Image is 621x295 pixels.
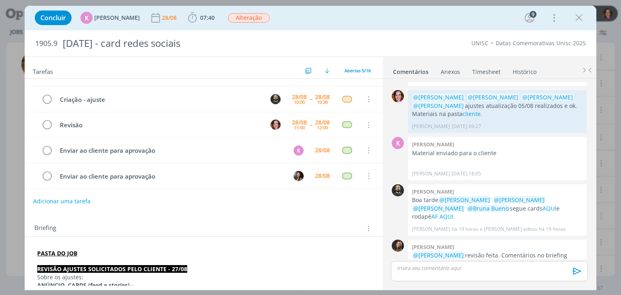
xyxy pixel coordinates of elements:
[539,225,566,233] span: há 19 horas
[412,141,454,148] b: [PERSON_NAME]
[325,68,330,73] img: arrow-down.svg
[392,184,404,196] img: P
[294,145,304,156] div: K
[412,93,583,118] p: ajustes atualização 05/08 realizados e ok. Materiais na pasta .
[294,125,305,130] div: 11:00
[25,6,596,290] div: dialog
[471,39,488,47] a: UNISC
[412,170,450,177] p: [PERSON_NAME]
[530,11,537,18] div: 9
[294,171,304,181] img: B
[162,15,178,21] div: 28/08
[37,281,133,289] strong: ANÚNCIO, CARDS (feed e stories) -
[56,145,286,156] div: Enviar ao cliente para aprovação
[270,93,282,105] button: P
[37,249,77,257] a: PASTA DO JOB
[292,120,307,125] div: 28/08
[413,93,464,101] span: @[PERSON_NAME]
[413,204,464,212] span: @[PERSON_NAME]
[468,204,509,212] span: @Bruna Bueno
[468,93,518,101] span: @[PERSON_NAME]
[463,110,481,118] a: cliente
[494,196,545,204] span: @[PERSON_NAME]
[543,204,556,212] a: AQUI
[317,100,328,104] div: 10:30
[439,196,490,204] span: @[PERSON_NAME]
[512,64,537,76] a: Histórico
[33,66,53,76] span: Tarefas
[412,188,454,195] b: [PERSON_NAME]
[413,251,464,259] span: @[PERSON_NAME]
[315,94,330,100] div: 28/08
[412,196,583,221] p: Boa tarde segue cards e rodapé
[94,15,140,21] span: [PERSON_NAME]
[292,94,307,100] div: 28/08
[293,144,305,156] button: K
[200,14,215,21] span: 07:40
[317,125,328,130] div: 12:00
[80,12,93,24] div: K
[294,100,305,104] div: 10:00
[37,265,187,273] strong: REVISÃO AJUSTES SOLICITADOS PELO CLIENTE - 27/08
[472,64,501,76] a: Timesheet
[59,34,353,53] div: [DATE] - card redes sociais
[412,149,583,157] p: Material enviado para o cliente
[33,194,91,209] button: Adicionar uma tarefa
[56,171,286,181] div: Enviar ao cliente para aprovação
[270,94,281,104] img: P
[35,11,72,25] button: Concluir
[496,39,586,47] a: Datas Comemorativas Unisc 2025
[315,147,330,153] div: 28/08
[393,64,429,76] a: Comentários
[228,13,270,23] button: Alteração
[315,120,330,125] div: 28/08
[34,223,56,234] span: Briefing
[35,39,57,48] span: 1905.9
[310,122,312,128] span: --
[40,15,66,21] span: Concluir
[56,120,263,130] div: Revisão
[80,12,140,24] button: K[PERSON_NAME]
[186,11,217,24] button: 07:40
[37,273,370,281] p: Sobre os ajustes:
[392,137,404,149] div: K
[293,170,305,182] button: B
[392,240,404,252] img: J
[310,96,312,102] span: --
[441,68,460,76] div: Anexos
[522,93,573,101] span: @[PERSON_NAME]
[412,251,583,259] p: revisão feita. Comentários no briefing
[412,123,450,130] p: [PERSON_NAME]
[392,90,404,102] img: B
[452,225,478,233] span: há 19 horas
[56,95,263,105] div: Criação - ajuste
[344,67,371,74] span: Abertas 5/16
[413,102,464,110] span: @[PERSON_NAME]
[412,225,450,233] p: [PERSON_NAME]
[431,213,455,220] a: AF AQUI.
[452,170,481,177] span: [DATE] 18:05
[523,11,536,24] button: 9
[412,243,454,251] b: [PERSON_NAME]
[270,120,281,130] img: B
[452,123,481,130] span: [DATE] 09:27
[270,119,282,131] button: B
[315,173,330,179] div: 28/08
[480,225,537,233] span: e [PERSON_NAME] editou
